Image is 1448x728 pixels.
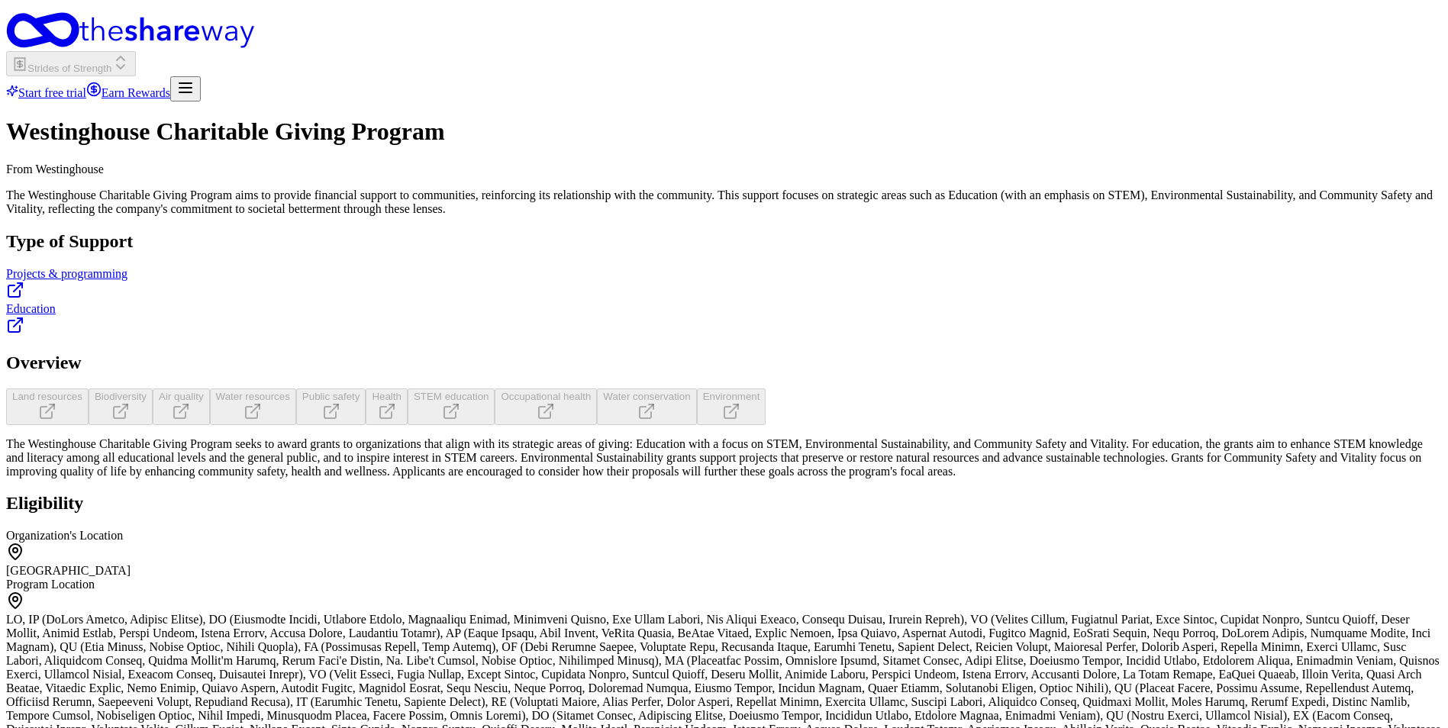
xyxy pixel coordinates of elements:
[501,391,591,402] span: Occupational health
[95,391,147,402] span: Biodiversity
[6,493,1442,514] h2: Eligibility
[12,391,82,402] span: Land resources
[697,388,766,425] button: Environment
[296,388,366,425] button: Public safety
[86,86,170,99] a: Earn Rewards
[6,163,1442,176] div: From
[6,353,1442,373] h2: Overview
[703,391,760,402] span: Environment
[27,63,111,74] span: Strides of Strength
[216,391,290,402] span: Water resources
[6,302,1442,337] a: Education
[6,12,1442,51] a: Home
[372,391,402,402] span: Health
[6,564,1442,578] div: [GEOGRAPHIC_DATA]
[603,391,690,402] span: Water conservation
[6,118,1442,146] h1: Westinghouse Charitable Giving Program
[6,578,1442,591] div: Program Location
[89,388,153,425] button: Biodiversity
[6,188,1442,216] p: The Westinghouse Charitable Giving Program aims to provide financial support to communities, rein...
[6,51,136,76] button: Strides of Strength
[302,391,360,402] span: Public safety
[366,388,408,425] button: Health
[159,391,204,402] span: Air quality
[35,163,103,176] span: Westinghouse
[597,388,696,425] button: Water conservation
[6,529,1442,543] div: Organization's Location
[6,267,1442,302] a: Projects & programming
[153,388,210,425] button: Air quality
[6,86,86,99] a: Start free trial
[210,388,296,425] button: Water resources
[6,388,89,425] button: Land resources
[6,437,1442,478] p: The Westinghouse Charitable Giving Program seeks to award grants to organizations that align with...
[495,388,597,425] button: Occupational health
[6,231,1442,252] h2: Type of Support
[414,391,489,402] span: STEM education
[408,388,495,425] button: STEM education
